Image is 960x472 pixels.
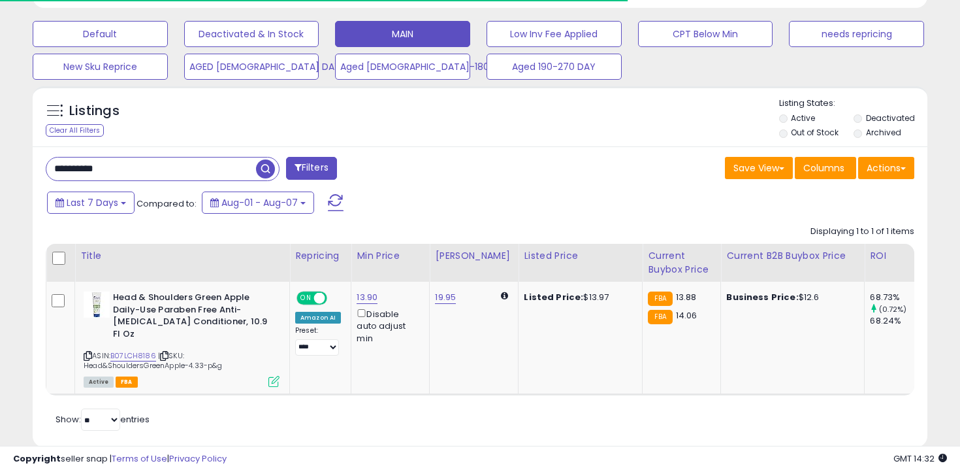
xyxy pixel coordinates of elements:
span: All listings currently available for purchase on Amazon [84,377,114,388]
a: 19.95 [435,291,456,304]
button: Filters [286,157,337,180]
span: OFF [325,293,346,304]
span: 14.06 [676,309,697,322]
button: Aug-01 - Aug-07 [202,192,314,214]
b: Head & Shoulders Green Apple Daily-Use Paraben Free Anti-[MEDICAL_DATA] Conditioner, 10.9 Fl Oz [113,292,272,343]
div: ASIN: [84,292,280,386]
button: Aged 190-270 DAY [487,54,622,80]
button: needs repricing [789,21,924,47]
div: Clear All Filters [46,124,104,137]
span: | SKU: Head&ShouldersGreenApple-4.33-p&g [84,350,223,370]
h5: Listings [69,102,120,120]
span: FBA [116,377,138,388]
button: Low Inv Fee Applied [487,21,622,47]
label: Archived [866,127,901,138]
div: Current Buybox Price [648,249,715,277]
div: 68.24% [870,315,923,327]
a: B07LCH8186 [110,350,156,362]
a: Terms of Use [112,452,167,465]
button: Last 7 Days [47,192,135,214]
div: Displaying 1 to 1 of 1 items [810,226,914,238]
div: ROI [870,249,918,263]
button: New Sku Reprice [33,54,168,80]
button: Save View [725,157,793,179]
div: Disable auto adjust min [357,307,419,345]
div: seller snap | | [13,453,227,465]
a: Privacy Policy [169,452,227,465]
div: Listed Price [524,249,637,263]
div: Min Price [357,249,424,263]
div: Repricing [295,249,345,263]
small: (0.72%) [879,304,907,314]
label: Active [791,112,815,124]
strong: Copyright [13,452,61,465]
span: Compared to: [136,197,197,210]
span: Show: entries [56,413,150,426]
button: Columns [795,157,856,179]
button: AGED [DEMOGRAPHIC_DATA] DAY [184,54,319,80]
div: Preset: [295,326,341,356]
button: Actions [858,157,914,179]
div: 68.73% [870,292,923,303]
div: $12.6 [726,292,854,303]
span: 2025-08-15 14:32 GMT [893,452,947,465]
a: 13.90 [357,291,377,304]
span: Last 7 Days [67,196,118,209]
button: Default [33,21,168,47]
label: Out of Stock [791,127,839,138]
span: ON [298,293,314,304]
small: FBA [648,310,672,324]
div: $13.97 [524,292,632,303]
span: Columns [803,161,844,175]
div: [PERSON_NAME] [435,249,513,263]
div: Amazon AI [295,312,341,324]
button: CPT Below Min [638,21,773,47]
div: Title [80,249,284,263]
p: Listing States: [779,97,928,110]
span: Aug-01 - Aug-07 [221,196,298,209]
label: Deactivated [866,112,915,124]
button: Deactivated & In Stock [184,21,319,47]
button: MAIN [335,21,470,47]
span: 13.88 [676,291,697,303]
small: FBA [648,292,672,306]
img: 411EEBZz2-L._SL40_.jpg [84,292,110,318]
b: Listed Price: [524,291,583,303]
b: Business Price: [726,291,798,303]
div: Current B2B Buybox Price [726,249,859,263]
button: Aged [DEMOGRAPHIC_DATA]-180 DAY [335,54,470,80]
